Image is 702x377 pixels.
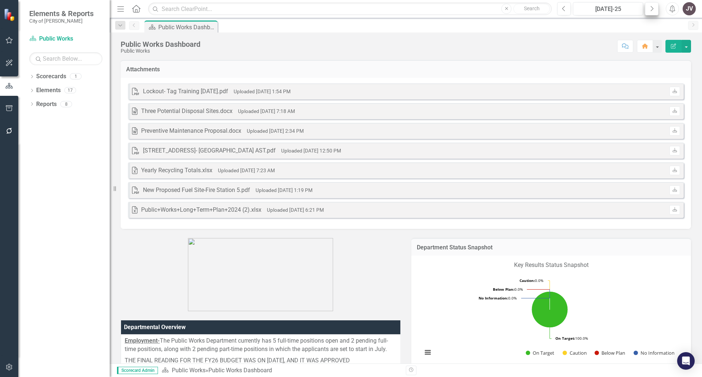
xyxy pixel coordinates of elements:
[532,291,568,328] path: On Target, 4.
[143,147,276,155] div: [STREET_ADDRESS]- [GEOGRAPHIC_DATA] AST.pdf
[143,186,250,195] div: New Proposed Fuel Site-Fire Station 5.pdf
[281,148,341,154] small: Uploaded [DATE] 12:50 PM
[158,23,216,32] div: Public Works Dashboard
[125,355,397,366] p: THE FINAL READING FOR THE FY26 BUDGET WAS ON [DATE], AND IT WAS APPROVED
[29,35,102,43] a: Public Works
[555,336,588,341] text: 100.0%
[479,295,517,301] text: 0.0%
[121,40,200,48] div: Public Works Dashboard
[117,367,158,374] span: Scorecard Admin
[526,350,555,356] button: Show On Target
[172,367,205,374] a: Public Works
[573,2,643,15] button: [DATE]-25
[4,8,16,21] img: ClearPoint Strategy
[256,187,313,193] small: Uploaded [DATE] 1:19 PM
[419,272,684,364] div: Chart. Highcharts interactive chart.
[208,367,272,374] div: Public Works Dashboard
[29,18,94,24] small: City of [PERSON_NAME]
[423,347,433,358] button: View chart menu, Chart
[188,238,333,311] img: COB-New-Logo-Sig-300px.png
[218,167,275,173] small: Uploaded [DATE] 7:23 AM
[36,100,57,109] a: Reports
[267,207,324,213] small: Uploaded [DATE] 6:21 PM
[520,278,535,283] tspan: Caution:
[64,87,76,94] div: 17
[419,272,681,364] svg: Interactive chart
[60,101,72,107] div: 8
[417,244,686,251] h3: Department Status Snapshot
[121,48,200,54] div: Public Works
[141,206,261,214] div: Public+Works+Long+Term+Plan+2024 (2).xlsx
[634,350,674,356] button: Show No Information
[595,350,626,356] button: Show Below Plan
[238,108,295,114] small: Uploaded [DATE] 7:18 AM
[36,86,61,95] a: Elements
[419,261,684,271] p: Key Results Status Snapshot
[143,87,228,96] div: Lockout- Tag Training [DATE].pdf
[125,337,160,344] u: Employment-
[126,66,686,73] h3: Attachments
[563,350,587,356] button: Show Caution
[479,295,508,301] tspan: No Information:
[247,128,304,134] small: Uploaded [DATE] 2:34 PM
[575,5,641,14] div: [DATE]-25
[125,337,397,355] p: The Public Works Department currently has 5 full-time positions open and 2 pending full-time posi...
[513,4,550,14] button: Search
[555,336,575,341] tspan: On Target:
[148,3,552,15] input: Search ClearPoint...
[683,2,696,15] button: JV
[162,366,400,375] div: »
[520,278,543,283] text: 0.0%
[29,9,94,18] span: Elements & Reports
[70,73,82,80] div: 1
[677,352,695,370] div: Open Intercom Messenger
[493,287,523,292] text: 0.0%
[493,287,514,292] tspan: Below Plan:
[234,88,291,94] small: Uploaded [DATE] 1:54 PM
[141,127,241,135] div: Preventive Maintenance Proposal.docx
[141,107,233,116] div: Three Potential Disposal Sites.docx
[524,5,540,11] span: Search
[36,72,66,81] a: Scorecards
[29,52,102,65] input: Search Below...
[141,166,212,175] div: Yearly Recycling Totals.xlsx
